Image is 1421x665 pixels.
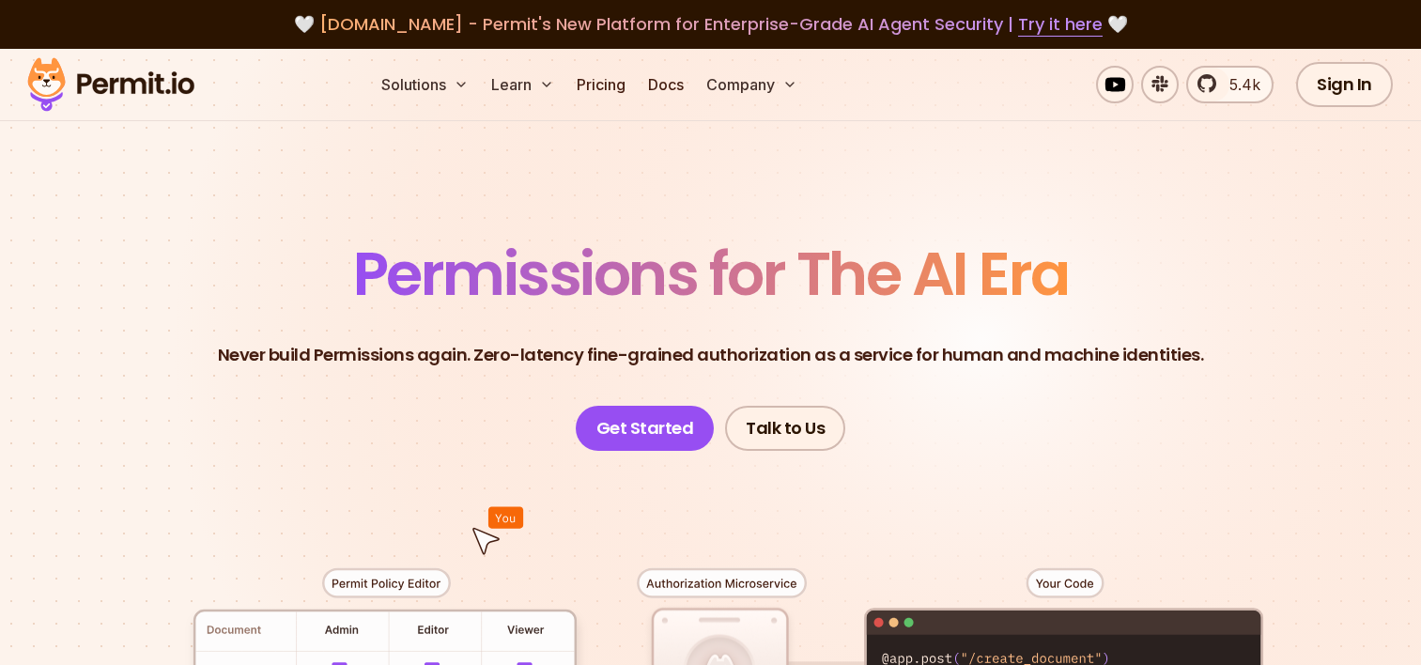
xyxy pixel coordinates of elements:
[576,406,715,451] a: Get Started
[374,66,476,103] button: Solutions
[319,12,1103,36] span: [DOMAIN_NAME] - Permit's New Platform for Enterprise-Grade AI Agent Security |
[353,232,1069,316] span: Permissions for The AI Era
[19,53,203,116] img: Permit logo
[484,66,562,103] button: Learn
[725,406,845,451] a: Talk to Us
[1018,12,1103,37] a: Try it here
[1296,62,1393,107] a: Sign In
[1218,73,1260,96] span: 5.4k
[569,66,633,103] a: Pricing
[1186,66,1274,103] a: 5.4k
[641,66,691,103] a: Docs
[45,11,1376,38] div: 🤍 🤍
[699,66,805,103] button: Company
[218,342,1204,368] p: Never build Permissions again. Zero-latency fine-grained authorization as a service for human and...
